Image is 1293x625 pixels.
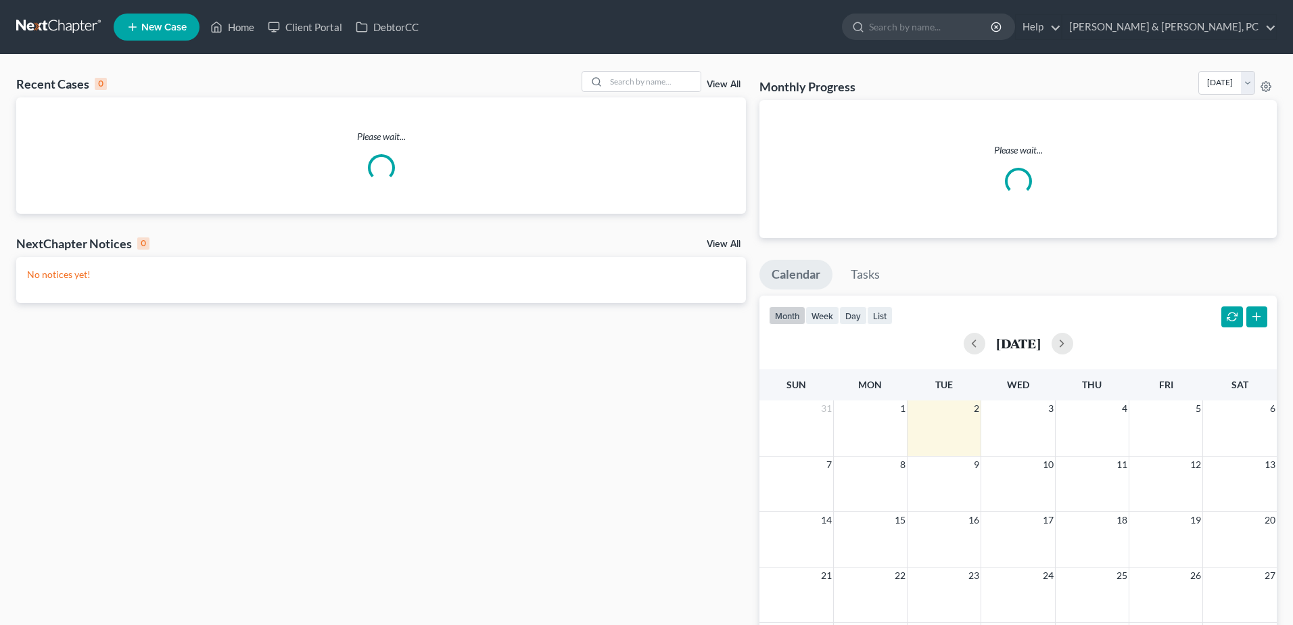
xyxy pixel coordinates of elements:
[967,512,981,528] span: 16
[858,379,882,390] span: Mon
[1189,457,1202,473] span: 12
[1263,568,1277,584] span: 27
[1047,400,1055,417] span: 3
[759,78,855,95] h3: Monthly Progress
[16,235,149,252] div: NextChapter Notices
[349,15,425,39] a: DebtorCC
[869,14,993,39] input: Search by name...
[825,457,833,473] span: 7
[137,237,149,250] div: 0
[1041,568,1055,584] span: 24
[996,336,1041,350] h2: [DATE]
[1189,568,1202,584] span: 26
[820,512,833,528] span: 14
[839,306,867,325] button: day
[893,512,907,528] span: 15
[1115,457,1129,473] span: 11
[1115,568,1129,584] span: 25
[935,379,953,390] span: Tue
[805,306,839,325] button: week
[820,400,833,417] span: 31
[1269,400,1277,417] span: 6
[141,22,187,32] span: New Case
[1263,457,1277,473] span: 13
[1159,379,1173,390] span: Fri
[1007,379,1029,390] span: Wed
[1194,400,1202,417] span: 5
[1016,15,1061,39] a: Help
[1263,512,1277,528] span: 20
[972,457,981,473] span: 9
[1041,512,1055,528] span: 17
[1115,512,1129,528] span: 18
[899,400,907,417] span: 1
[967,568,981,584] span: 23
[27,268,735,281] p: No notices yet!
[707,239,740,249] a: View All
[16,76,107,92] div: Recent Cases
[867,306,893,325] button: list
[16,130,746,143] p: Please wait...
[1041,457,1055,473] span: 10
[1062,15,1276,39] a: [PERSON_NAME] & [PERSON_NAME], PC
[839,260,892,290] a: Tasks
[820,568,833,584] span: 21
[759,260,832,290] a: Calendar
[893,568,907,584] span: 22
[770,143,1266,157] p: Please wait...
[95,78,107,90] div: 0
[606,72,701,91] input: Search by name...
[1231,379,1248,390] span: Sat
[769,306,805,325] button: month
[1189,512,1202,528] span: 19
[972,400,981,417] span: 2
[1082,379,1102,390] span: Thu
[261,15,349,39] a: Client Portal
[707,80,740,89] a: View All
[786,379,806,390] span: Sun
[899,457,907,473] span: 8
[1121,400,1129,417] span: 4
[204,15,261,39] a: Home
